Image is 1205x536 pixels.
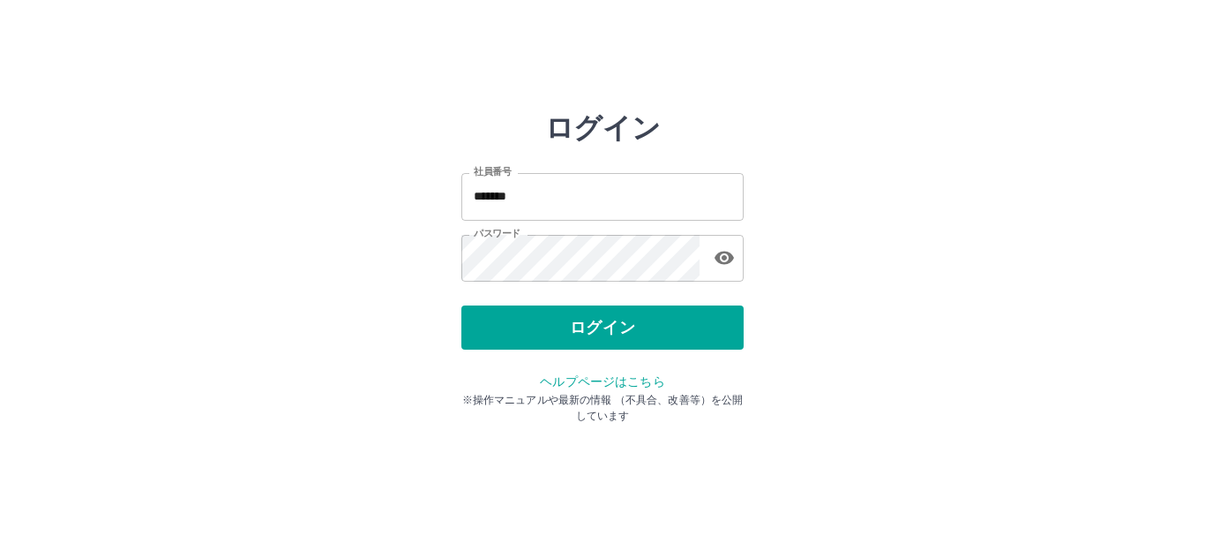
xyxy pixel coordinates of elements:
p: ※操作マニュアルや最新の情報 （不具合、改善等）を公開しています [461,392,744,424]
label: パスワード [474,227,520,240]
h2: ログイン [545,111,661,145]
button: ログイン [461,306,744,350]
a: ヘルプページはこちら [540,374,664,389]
label: 社員番号 [474,165,511,178]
